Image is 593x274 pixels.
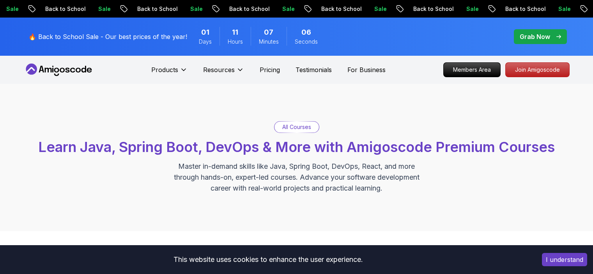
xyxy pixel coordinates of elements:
span: Seconds [295,38,318,46]
p: Sale [367,5,392,13]
p: Grab Now [520,32,550,41]
button: Accept cookies [542,253,587,266]
p: Members Area [444,63,500,77]
span: Minutes [259,38,279,46]
span: Hours [228,38,243,46]
button: Products [151,65,188,81]
p: All Courses [282,123,311,131]
span: 7 Minutes [264,27,273,38]
p: Join Amigoscode [506,63,569,77]
p: Sale [551,5,576,13]
p: Sale [275,5,300,13]
p: Sale [91,5,116,13]
a: Pricing [260,65,280,74]
a: Members Area [443,62,501,77]
div: This website uses cookies to enhance the user experience. [6,251,530,268]
p: Back to School [222,5,275,13]
p: 🔥 Back to School Sale - Our best prices of the year! [28,32,187,41]
p: Back to School [38,5,91,13]
a: For Business [347,65,386,74]
p: Back to School [406,5,459,13]
span: 6 Seconds [301,27,311,38]
a: Testimonials [296,65,332,74]
p: Resources [203,65,235,74]
p: Back to School [130,5,183,13]
p: Back to School [498,5,551,13]
span: Learn Java, Spring Boot, DevOps & More with Amigoscode Premium Courses [38,138,555,156]
button: Resources [203,65,244,81]
p: Master in-demand skills like Java, Spring Boot, DevOps, React, and more through hands-on, expert-... [166,161,428,194]
p: Sale [183,5,208,13]
p: Products [151,65,178,74]
a: Join Amigoscode [505,62,570,77]
p: Sale [459,5,484,13]
span: 11 Hours [232,27,238,38]
span: 1 Days [201,27,209,38]
span: Days [199,38,212,46]
p: Back to School [314,5,367,13]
